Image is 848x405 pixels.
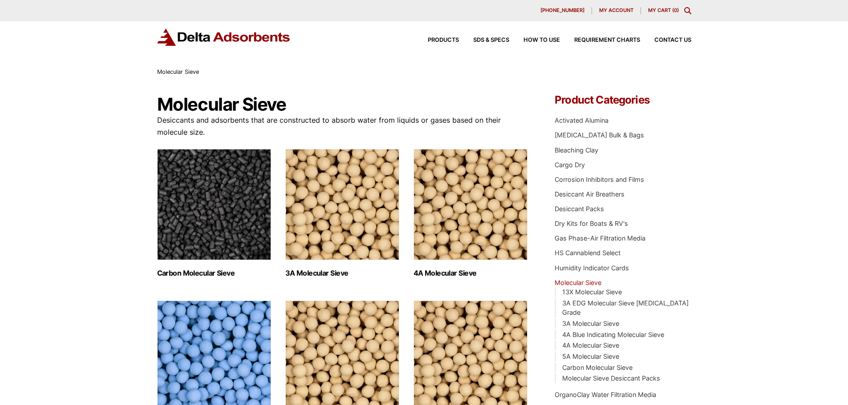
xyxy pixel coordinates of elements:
[555,176,644,183] a: Corrosion Inhibitors and Films
[555,234,645,242] a: Gas Phase-Air Filtration Media
[459,37,509,43] a: SDS & SPECS
[555,220,628,227] a: Dry Kits for Boats & RV's
[562,364,633,371] a: Carbon Molecular Sieve
[562,331,664,338] a: 4A Blue Indicating Molecular Sieve
[562,341,619,349] a: 4A Molecular Sieve
[592,7,641,14] a: My account
[157,114,528,138] p: Desiccants and adsorbents that are constructed to absorb water from liquids or gases based on the...
[555,116,609,124] a: Activated Alumina
[562,299,689,317] a: 3A EDG Molecular Sieve [MEDICAL_DATA] Grade
[414,269,527,277] h2: 4A Molecular Sieve
[157,28,291,46] img: Delta Adsorbents
[555,279,601,286] a: Molecular Sieve
[414,37,459,43] a: Products
[414,149,527,260] img: 4A Molecular Sieve
[555,95,691,105] h4: Product Categories
[285,149,399,260] img: 3A Molecular Sieve
[555,131,644,139] a: [MEDICAL_DATA] Bulk & Bags
[523,37,560,43] span: How to Use
[555,264,629,272] a: Humidity Indicator Cards
[562,320,619,327] a: 3A Molecular Sieve
[555,190,625,198] a: Desiccant Air Breathers
[157,269,271,277] h2: Carbon Molecular Sieve
[674,7,677,13] span: 0
[562,288,622,296] a: 13X Molecular Sieve
[157,149,271,260] img: Carbon Molecular Sieve
[533,7,592,14] a: [PHONE_NUMBER]
[648,7,679,13] a: My Cart (0)
[555,391,656,398] a: OrganoClay Water Filtration Media
[555,146,598,154] a: Bleaching Clay
[157,95,528,114] h1: Molecular Sieve
[540,8,584,13] span: [PHONE_NUMBER]
[285,149,399,277] a: Visit product category 3A Molecular Sieve
[555,205,604,213] a: Desiccant Packs
[157,149,271,277] a: Visit product category Carbon Molecular Sieve
[684,7,691,14] div: Toggle Modal Content
[428,37,459,43] span: Products
[509,37,560,43] a: How to Use
[157,68,199,75] span: Molecular Sieve
[599,8,633,13] span: My account
[473,37,509,43] span: SDS & SPECS
[414,149,527,277] a: Visit product category 4A Molecular Sieve
[560,37,640,43] a: Requirement Charts
[562,374,660,382] a: Molecular Sieve Desiccant Packs
[555,249,621,257] a: HS Cannablend Select
[285,269,399,277] h2: 3A Molecular Sieve
[562,353,619,360] a: 5A Molecular Sieve
[654,37,691,43] span: Contact Us
[640,37,691,43] a: Contact Us
[555,161,585,168] a: Cargo Dry
[574,37,640,43] span: Requirement Charts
